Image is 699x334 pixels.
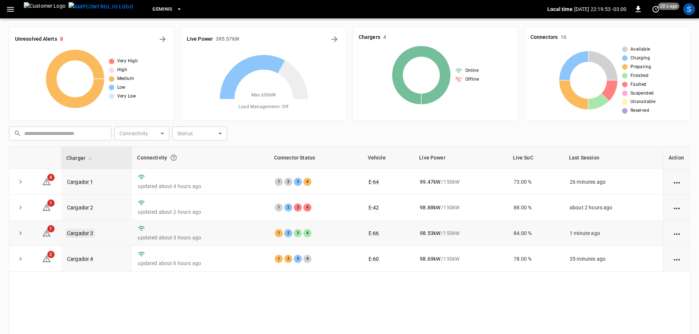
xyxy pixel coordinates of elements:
[630,107,649,114] span: Reserved
[630,98,655,106] span: Unavailable
[42,178,51,184] a: 4
[303,178,311,186] div: 4
[672,255,681,263] div: action cell options
[47,251,55,258] span: 2
[420,230,502,237] div: / 150 kW
[561,33,566,41] h6: 16
[47,199,55,207] span: 1
[420,204,440,211] p: 98.88 kW
[42,230,51,236] a: 1
[15,228,26,239] button: expand row
[303,255,311,263] div: 4
[420,204,502,211] div: / 150 kW
[363,147,414,169] th: Vehicle
[303,203,311,212] div: 4
[66,154,95,162] span: Charger
[47,174,55,181] span: 4
[465,67,478,74] span: Online
[630,63,651,71] span: Preparing
[630,81,647,88] span: Faulted
[564,195,663,220] td: about 2 hours ago
[15,202,26,213] button: expand row
[630,72,648,80] span: Finished
[369,205,379,210] a: E-42
[251,92,276,99] span: Max. 600 kW
[137,151,263,164] div: Connectivity
[138,260,263,267] p: updated about 6 hours ago
[67,179,93,185] a: Cargador 1
[672,230,681,237] div: action cell options
[574,5,626,13] p: [DATE] 22:19:53 -03:00
[66,229,95,238] a: Cargador 3
[138,234,263,241] p: updated about 3 hours ago
[329,33,340,45] button: Energy Overview
[216,35,239,43] h6: 395.57 kW
[117,66,127,74] span: High
[508,147,564,169] th: Live SoC
[564,169,663,195] td: 26 minutes ago
[303,229,311,237] div: 4
[269,147,363,169] th: Connector Status
[630,46,650,53] span: Available
[69,2,133,11] img: ampcontrol.io logo
[547,5,573,13] p: Local time
[650,3,662,15] button: set refresh interval
[564,220,663,246] td: 1 minute ago
[420,230,440,237] p: 98.53 kW
[117,58,138,65] span: Very High
[508,169,564,195] td: 73.00 %
[238,103,288,111] span: Load Management = Off
[149,2,185,16] button: Geminis
[157,33,169,45] button: All Alerts
[67,256,93,262] a: Cargador 4
[275,229,283,237] div: 1
[564,147,663,169] th: Last Session
[508,195,564,220] td: 88.00 %
[658,3,680,10] span: 20 s ago
[275,255,283,263] div: 1
[67,205,93,210] a: Cargador 2
[672,204,681,211] div: action cell options
[369,230,379,236] a: E-66
[294,255,302,263] div: 3
[15,176,26,187] button: expand row
[420,178,440,186] p: 99.47 kW
[152,5,173,14] span: Geminis
[275,178,283,186] div: 1
[24,2,66,16] img: Customer Logo
[294,229,302,237] div: 3
[47,225,55,232] span: 1
[465,76,479,83] span: Offline
[672,178,681,186] div: action cell options
[167,151,180,164] button: Connection between the charger and our software.
[117,75,134,82] span: Medium
[294,178,302,186] div: 3
[564,246,663,272] td: 35 minutes ago
[187,35,213,43] h6: Live Power
[284,178,292,186] div: 2
[42,256,51,261] a: 2
[284,229,292,237] div: 2
[530,33,558,41] h6: Connectors
[508,220,564,246] td: 84.00 %
[369,256,379,262] a: E-60
[508,246,564,272] td: 78.00 %
[420,255,440,263] p: 98.69 kW
[60,35,63,43] h6: 8
[117,93,136,100] span: Very Low
[663,147,690,169] th: Action
[630,90,654,97] span: Suspended
[420,255,502,263] div: / 150 kW
[15,253,26,264] button: expand row
[294,203,302,212] div: 3
[630,55,650,62] span: Charging
[284,255,292,263] div: 2
[138,208,263,216] p: updated about 2 hours ago
[42,204,51,210] a: 1
[383,33,386,41] h6: 4
[369,179,379,185] a: E-64
[15,35,57,43] h6: Unresolved Alerts
[138,183,263,190] p: updated about 4 hours ago
[117,84,126,91] span: Low
[420,178,502,186] div: / 150 kW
